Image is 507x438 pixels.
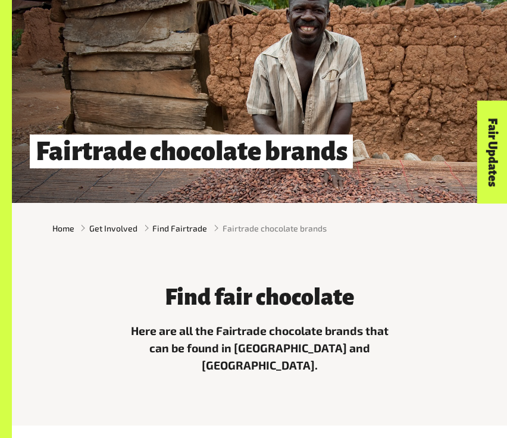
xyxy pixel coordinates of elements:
[89,222,137,234] a: Get Involved
[124,285,395,310] h3: Find fair chocolate
[223,222,327,234] span: Fairtrade chocolate brands
[52,222,74,234] a: Home
[152,222,207,234] a: Find Fairtrade
[124,323,395,374] p: Here are all the Fairtrade chocolate brands that can be found in [GEOGRAPHIC_DATA] and [GEOGRAPHI...
[30,134,353,169] h1: Fairtrade chocolate brands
